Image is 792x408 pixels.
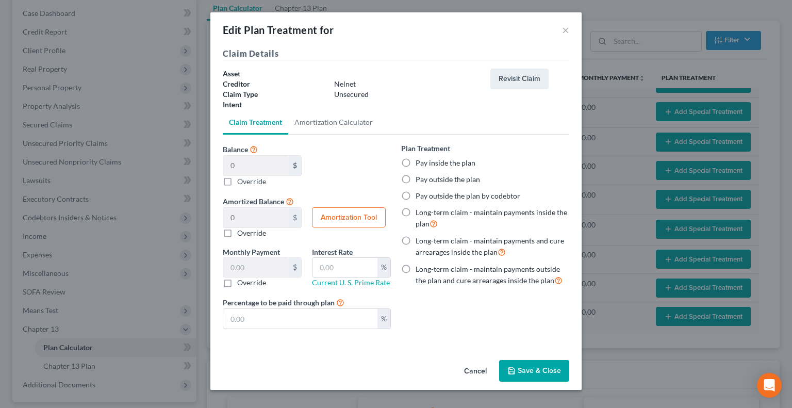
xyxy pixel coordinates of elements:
div: Unsecured [329,89,485,100]
input: 0.00 [312,258,377,278]
label: Override [237,176,266,187]
label: Pay inside the plan [416,158,475,168]
a: Amortization Calculator [288,110,379,135]
label: Monthly Payment [223,247,280,257]
div: Open Intercom Messenger [757,373,782,398]
span: Balance [223,145,248,154]
label: Pay outside the plan [416,174,480,185]
div: % [377,258,390,278]
span: Percentage to be paid through plan [223,298,335,307]
button: Revisit Claim [490,69,549,89]
h5: Claim Details [223,47,569,60]
label: Long-term claim - maintain payments and cure arrearages inside the plan [416,236,569,258]
label: Long-term claim - maintain payments outside the plan and cure arrearages inside the plan [416,264,569,286]
div: $ [289,258,301,278]
label: Pay outside the plan by codebtor [416,191,520,201]
div: $ [289,156,301,175]
input: Balance $ Override [223,156,289,175]
a: Claim Treatment [223,110,288,135]
button: Amortization Tool [312,207,386,228]
button: Save & Close [499,360,569,382]
label: Long-term claim - maintain payments inside the plan [416,207,569,230]
div: Intent [218,100,329,110]
input: 0.00 [223,309,377,329]
div: % [377,309,390,329]
label: Plan Treatment [401,143,450,154]
button: Cancel [456,361,495,382]
div: Nelnet [329,79,485,89]
div: Asset [218,69,329,79]
div: Edit Plan Treatment for [223,23,334,37]
input: 0.00 [223,258,289,278]
input: 0.00 [223,208,289,227]
span: Amortized Balance [223,197,284,206]
label: Override [237,278,266,288]
label: Override [237,228,266,238]
div: $ [289,208,301,227]
div: Claim Type [218,89,329,100]
a: Current U. S. Prime Rate [312,278,390,287]
button: × [562,24,569,36]
label: Interest Rate [312,247,353,257]
div: Creditor [218,79,329,89]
